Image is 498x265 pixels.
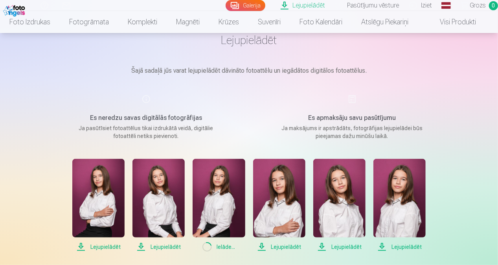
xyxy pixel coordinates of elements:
[3,3,27,17] img: /fa1
[253,159,305,252] a: Lejupielādēt
[313,242,366,252] span: Lejupielādēt
[352,11,418,33] a: Atslēgu piekariņi
[209,11,248,33] a: Krūzes
[277,113,427,123] h5: Es apmaksāju savu pasūtījumu
[53,66,446,75] p: Šajā sadaļā jūs varat lejupielādēt dāvināto fotoattēlu un iegādātos digitālos fotoattēlus.
[313,159,366,252] a: Lejupielādēt
[277,124,427,140] p: Ja maksājums ir apstrādāts, fotogrāfijas lejupielādei būs pieejamas dažu minūšu laikā.
[373,159,426,252] a: Lejupielādēt
[193,159,245,252] a: Ielāde...
[53,33,446,47] h1: Lejupielādēt
[373,242,426,252] span: Lejupielādēt
[489,1,498,10] span: 0
[253,242,305,252] span: Lejupielādēt
[72,113,221,123] h5: Es neredzu savas digitālās fotogrāfijas
[248,11,290,33] a: Suvenīri
[193,242,245,252] span: Ielāde ...
[470,1,486,10] span: Grozs
[418,11,485,33] a: Visi produkti
[72,242,125,252] span: Lejupielādēt
[132,242,185,252] span: Lejupielādēt
[132,159,185,252] a: Lejupielādēt
[290,11,352,33] a: Foto kalendāri
[118,11,167,33] a: Komplekti
[72,124,221,140] p: Ja pasūtīsiet fotoattēlus tikai izdrukātā veidā, digitālie fotoattēli netiks pievienoti.
[167,11,209,33] a: Magnēti
[72,159,125,252] a: Lejupielādēt
[60,11,118,33] a: Fotogrāmata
